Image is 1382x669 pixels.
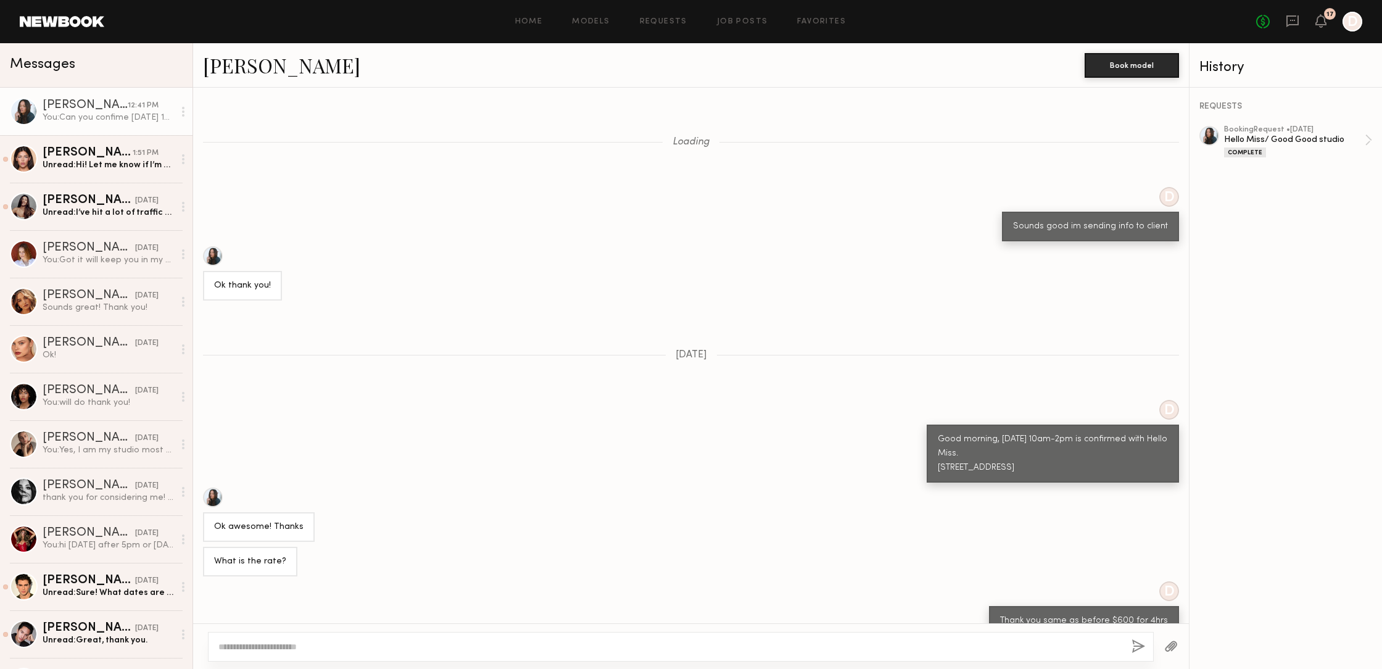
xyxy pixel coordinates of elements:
[43,207,174,218] div: Unread: I’ve hit a lot of traffic getting to you but I should be there by 1.45
[43,302,174,314] div: Sounds great! Thank you!
[43,444,174,456] div: You: Yes, I am my studio most of the week days let me know best day for you can ill let you know ...
[640,18,687,26] a: Requests
[43,480,135,492] div: [PERSON_NAME]
[1326,11,1334,18] div: 17
[135,480,159,492] div: [DATE]
[203,52,360,78] a: [PERSON_NAME]
[1085,53,1179,78] button: Book model
[135,243,159,254] div: [DATE]
[43,432,135,444] div: [PERSON_NAME]
[515,18,543,26] a: Home
[1085,59,1179,70] a: Book model
[135,623,159,634] div: [DATE]
[10,57,75,72] span: Messages
[1343,12,1362,31] a: D
[1224,126,1365,134] div: booking Request • [DATE]
[214,520,304,534] div: Ok awesome! Thanks
[1199,60,1372,75] div: History
[43,397,174,409] div: You: will do thank you!
[43,634,174,646] div: Unread: Great, thank you.
[43,194,135,207] div: [PERSON_NAME]
[1013,220,1168,234] div: Sounds good im sending info to client
[43,349,174,361] div: Ok!
[135,385,159,397] div: [DATE]
[128,100,159,112] div: 12:41 PM
[43,587,174,599] div: Unread: Sure! What dates are you guys shooting? Im booked out of town until the 18th
[43,527,135,539] div: [PERSON_NAME]
[43,147,133,159] div: [PERSON_NAME]
[43,384,135,397] div: [PERSON_NAME]
[214,555,286,569] div: What is the rate?
[43,159,174,171] div: Unread: Hi! Let me know if I’m needed for this project!
[797,18,846,26] a: Favorites
[214,279,271,293] div: Ok thank you!
[135,575,159,587] div: [DATE]
[43,539,174,551] div: You: hi [DATE] after 5pm or [DATE] any time .
[133,148,159,159] div: 1:51 PM
[135,195,159,207] div: [DATE]
[43,289,135,302] div: [PERSON_NAME]
[717,18,768,26] a: Job Posts
[676,350,707,360] span: [DATE]
[43,337,135,349] div: [PERSON_NAME]
[43,112,174,123] div: You: Can you confime [DATE] 1pm-5pm?
[43,254,174,266] div: You: Got it will keep you in my data, will ask for casting if client shows interest. Thank you.
[43,622,135,634] div: [PERSON_NAME]
[672,137,710,148] span: Loading
[135,290,159,302] div: [DATE]
[135,528,159,539] div: [DATE]
[938,433,1168,475] div: Good morning, [DATE] 10am-2pm is confirmed with Hello Miss. [STREET_ADDRESS]
[43,575,135,587] div: [PERSON_NAME]
[1199,102,1372,111] div: REQUESTS
[43,242,135,254] div: [PERSON_NAME]
[1224,134,1365,146] div: Hello Miss/ Good Good studio
[1000,614,1168,628] div: Thank you same as before $600 for 4hrs
[135,433,159,444] div: [DATE]
[43,99,128,112] div: [PERSON_NAME]
[572,18,610,26] a: Models
[43,492,174,504] div: thank you for considering me! unfortunately i am already booked for [DATE] so will be unable to m...
[1224,126,1372,157] a: bookingRequest •[DATE]Hello Miss/ Good Good studioComplete
[1224,148,1266,157] div: Complete
[135,338,159,349] div: [DATE]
